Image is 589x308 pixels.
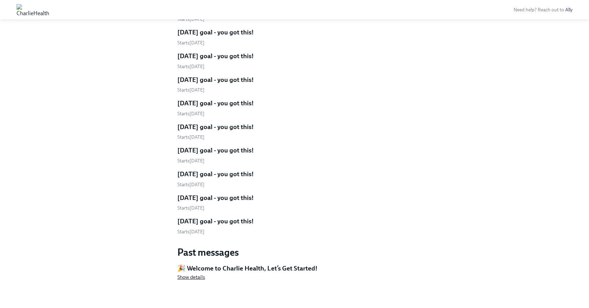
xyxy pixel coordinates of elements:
[177,123,254,131] h5: [DATE] goal - you got this!
[177,75,412,94] a: [DATE] goal - you got this!Starts[DATE]
[177,182,205,188] span: Wednesday, October 15th 2025, 4:00 am
[177,246,412,258] h3: Past messages
[177,205,205,211] span: Thursday, October 16th 2025, 4:00 am
[177,264,412,273] h5: 🎉 Welcome to Charlie Health, Let’s Get Started!
[177,229,205,235] span: Friday, October 17th 2025, 4:00 am
[177,99,412,117] a: [DATE] goal - you got this!Starts[DATE]
[177,146,412,164] a: [DATE] goal - you got this!Starts[DATE]
[177,75,254,84] h5: [DATE] goal - you got this!
[177,28,254,37] h5: [DATE] goal - you got this!
[177,158,205,164] span: Tuesday, October 14th 2025, 4:00 am
[177,87,205,93] span: Thursday, October 9th 2025, 4:00 am
[177,193,412,212] a: [DATE] goal - you got this!Starts[DATE]
[177,170,412,188] a: [DATE] goal - you got this!Starts[DATE]
[177,99,254,108] h5: [DATE] goal - you got this!
[177,134,205,140] span: Monday, October 13th 2025, 7:00 am
[565,7,572,13] a: Ally
[514,7,572,13] span: Need help? Reach out to
[177,28,412,46] a: [DATE] goal - you got this!Starts[DATE]
[177,170,254,179] h5: [DATE] goal - you got this!
[177,274,205,280] button: Show details
[177,146,254,155] h5: [DATE] goal - you got this!
[177,40,205,46] span: Tuesday, October 7th 2025, 4:00 am
[177,217,254,226] h5: [DATE] goal - you got this!
[177,217,412,235] a: [DATE] goal - you got this!Starts[DATE]
[177,111,205,117] span: Friday, October 10th 2025, 4:00 am
[177,64,205,70] span: Wednesday, October 8th 2025, 4:00 am
[177,52,254,61] h5: [DATE] goal - you got this!
[17,4,49,15] img: CharlieHealth
[177,123,412,141] a: [DATE] goal - you got this!Starts[DATE]
[177,52,412,70] a: [DATE] goal - you got this!Starts[DATE]
[177,193,254,202] h5: [DATE] goal - you got this!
